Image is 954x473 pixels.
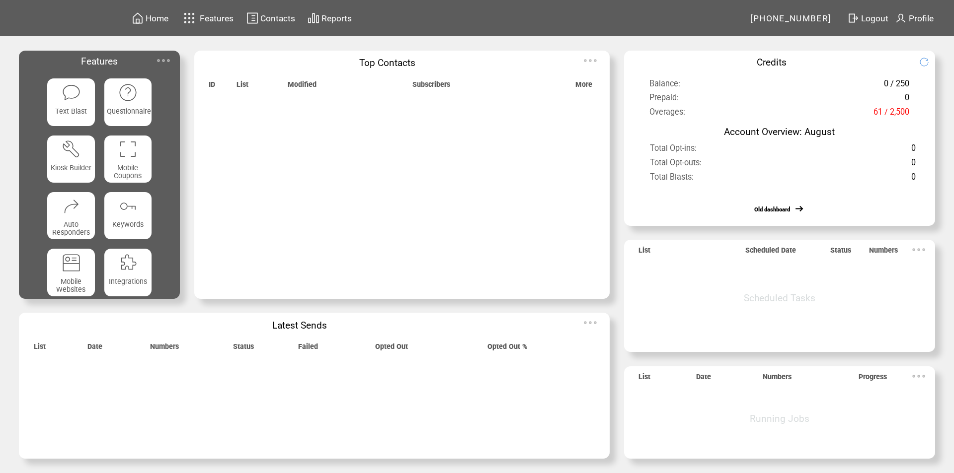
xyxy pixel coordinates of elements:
img: coupons.svg [118,139,138,159]
span: Opted Out % [487,342,528,356]
span: Numbers [150,342,179,356]
span: ID [209,80,215,94]
span: Latest Sends [272,320,327,331]
span: Integrations [109,277,147,285]
a: Text Blast [47,78,94,126]
span: 0 [911,158,916,173]
span: Auto Responders [52,220,90,236]
a: Kiosk Builder [47,135,94,183]
span: List [237,80,248,94]
span: Profile [909,13,934,23]
span: List [34,342,46,356]
a: Keywords [104,192,152,239]
span: Balance: [649,79,680,94]
span: [PHONE_NUMBER] [750,13,832,23]
span: Logout [861,13,888,23]
span: Scheduled Date [745,246,796,260]
span: Text Blast [55,107,87,115]
span: Modified [288,80,317,94]
span: Questionnaire [107,107,151,115]
a: Reports [306,10,353,26]
span: Top Contacts [359,57,415,68]
span: 0 / 250 [884,79,909,94]
span: Scheduled Tasks [744,292,815,304]
span: Reports [321,13,352,23]
img: questionnaire.svg [118,83,138,102]
a: Profile [893,10,935,26]
img: exit.svg [847,12,859,24]
img: auto-responders.svg [62,197,81,216]
a: Old dashboard [754,206,790,213]
span: Contacts [260,13,295,23]
span: Total Opt-ins: [650,143,697,158]
img: home.svg [132,12,144,24]
span: Home [146,13,168,23]
img: chart.svg [308,12,319,24]
a: Integrations [104,249,152,296]
span: Account Overview: August [724,126,835,137]
a: Questionnaire [104,78,152,126]
span: Opted Out [375,342,408,356]
img: ellypsis.svg [909,366,929,386]
span: Status [830,246,851,260]
span: Prepaid: [649,93,679,108]
a: Home [130,10,170,26]
img: ellypsis.svg [909,240,929,260]
img: profile.svg [895,12,907,24]
span: Overages: [649,107,685,122]
img: features.svg [181,10,198,26]
img: refresh.png [919,57,939,67]
a: Mobile Websites [47,249,94,296]
img: mobile-websites.svg [62,253,81,272]
span: Progress [859,373,887,386]
span: Date [696,373,711,386]
span: More [575,80,592,94]
img: tool%201.svg [62,139,81,159]
a: Logout [846,10,893,26]
span: Mobile Coupons [114,164,142,180]
a: Auto Responders [47,192,94,239]
img: ellypsis.svg [580,51,600,70]
img: text-blast.svg [62,83,81,102]
span: 0 [905,93,909,108]
span: List [638,246,650,260]
span: Numbers [869,246,898,260]
span: Keywords [112,220,144,228]
a: Mobile Coupons [104,135,152,183]
span: Total Blasts: [650,172,694,187]
span: Failed [298,342,318,356]
span: Features [200,13,234,23]
span: 0 [911,143,916,158]
span: Numbers [763,373,792,386]
span: Status [233,342,254,356]
span: 61 / 2,500 [874,107,909,122]
img: ellypsis.svg [154,51,173,70]
span: Credits [757,57,787,68]
img: keywords.svg [118,197,138,216]
span: Running Jobs [750,413,809,424]
span: List [638,373,650,386]
span: 0 [911,172,916,187]
span: Subscribers [412,80,450,94]
span: Kiosk Builder [51,164,91,172]
span: Total Opt-outs: [650,158,702,173]
a: Features [179,8,236,28]
span: Mobile Websites [56,277,85,293]
span: Features [81,56,118,67]
span: Date [87,342,102,356]
img: ellypsis.svg [580,313,600,333]
a: Contacts [245,10,297,26]
img: contacts.svg [246,12,258,24]
img: integrations.svg [118,253,138,272]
